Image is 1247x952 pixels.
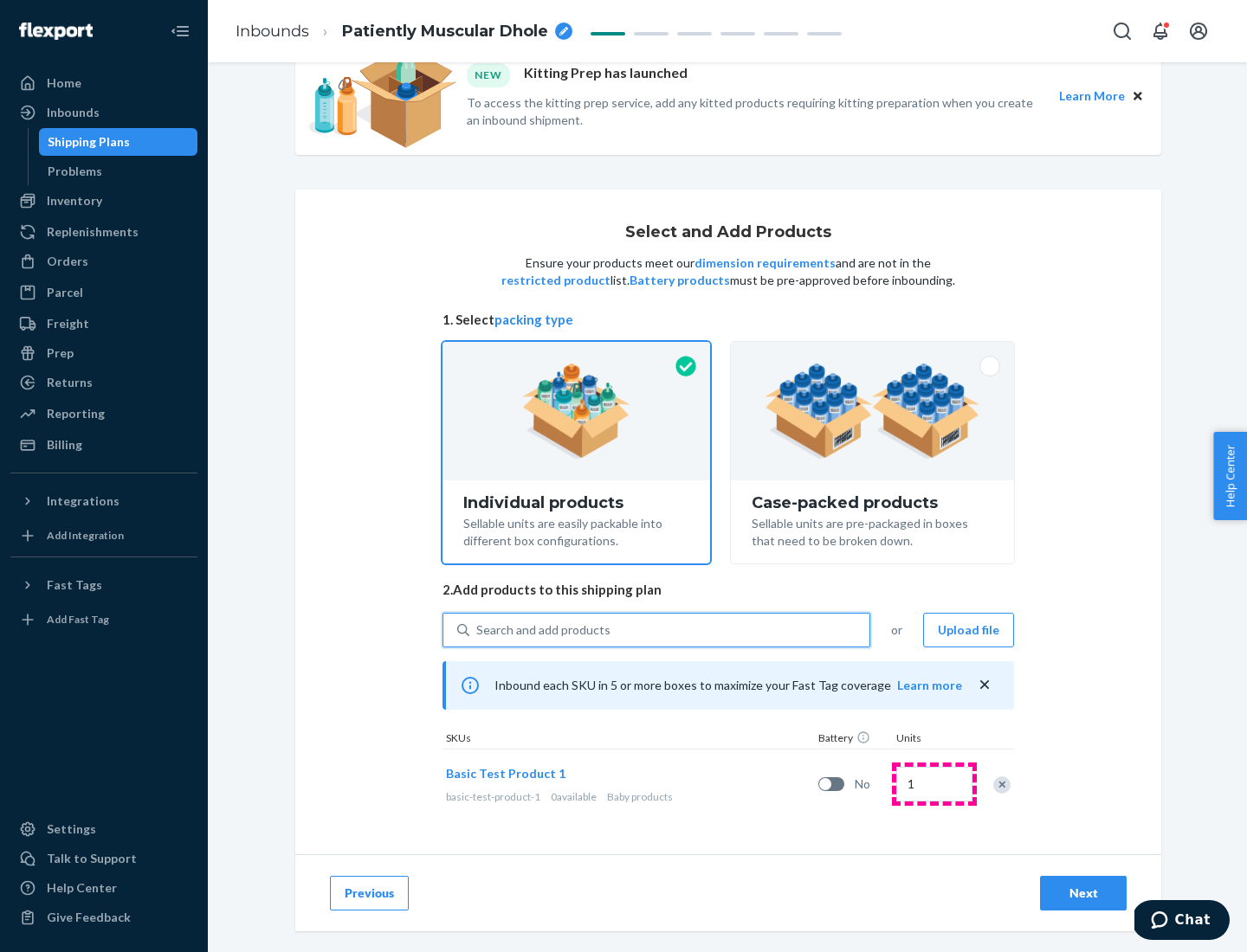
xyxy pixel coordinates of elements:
div: Case-packed products [752,494,993,511]
div: Parcel [47,284,83,301]
span: 1. Select [443,311,1014,329]
button: Open Search Box [1105,14,1140,48]
div: Replenishments [47,223,139,241]
div: Shipping Plans [48,133,130,151]
span: Basic Test Product 1 [446,766,565,781]
img: Flexport logo [19,23,93,40]
button: restricted product [501,272,611,289]
img: case-pack.59cecea509d18c883b923b81aeac6d0b.png [765,363,980,459]
button: close [976,676,993,694]
button: Integrations [10,487,197,515]
span: No [855,775,889,793]
div: Problems [48,163,102,180]
button: Close Navigation [163,14,197,48]
div: SKUs [443,730,815,749]
span: 2. Add products to this shipping plan [443,581,1014,599]
a: Prep [10,339,197,367]
div: Search and add products [476,621,611,639]
h1: Select and Add Products [625,224,831,241]
input: Quantity [896,767,972,801]
div: Inventory [47,192,102,209]
button: Talk to Support [10,845,197,872]
button: Next [1040,876,1127,910]
ol: breadcrumbs [222,6,586,57]
div: Inbound each SKU in 5 or more boxes to maximize your Fast Tag coverage [443,661,1014,710]
button: Fast Tags [10,571,197,599]
img: individual-pack.facf35554cb0f1810c75b2bd6df2d64e.png [522,363,630,459]
div: Fast Tags [47,576,102,594]
button: Close [1128,87,1147,106]
div: Help Center [47,879,117,897]
div: Add Fast Tag [47,612,109,627]
p: Ensure your products meet our and are not in the list. must be pre-approved before inbounding. [500,254,957,289]
a: Replenishments [10,218,197,246]
span: basic-test-product-1 [446,790,540,803]
div: Baby products [446,789,811,804]
div: Orders [47,253,88,270]
button: dimension requirements [695,254,836,272]
a: Freight [10,310,197,338]
a: Problems [39,158,198,185]
a: Settings [10,815,197,843]
button: Open notifications [1143,14,1178,48]
button: Upload file [923,613,1014,647]
a: Returns [10,369,197,396]
div: Inbounds [47,104,100,121]
div: Settings [47,820,96,838]
span: or [891,621,902,639]
button: Learn More [1059,87,1125,106]
a: Inbounds [236,22,309,41]
a: Billing [10,431,197,459]
div: Remove Item [993,776,1011,794]
div: Billing [47,436,82,453]
a: Add Integration [10,522,197,550]
button: Basic Test Product 1 [446,765,565,782]
div: Freight [47,315,89,332]
a: Inventory [10,187,197,215]
div: Units [893,730,971,749]
div: Reporting [47,405,105,422]
div: Talk to Support [47,850,137,867]
a: Add Fast Tag [10,606,197,634]
button: Give Feedback [10,904,197,931]
div: Add Integration [47,528,124,543]
div: Individual products [463,494,689,511]
div: Integrations [47,492,120,510]
div: Battery [815,730,893,749]
a: Parcel [10,279,197,306]
div: Sellable units are easily packable into different box configurations. [463,511,689,550]
div: NEW [467,63,510,87]
div: Returns [47,374,93,391]
button: Previous [330,876,409,910]
div: Prep [47,344,74,362]
button: packing type [494,311,573,329]
div: Home [47,74,81,92]
a: Help Center [10,874,197,902]
p: To access the kitting prep service, add any kitted products requiring kitting preparation when yo... [467,94,1043,129]
span: Patiently Muscular Dhole [342,21,548,43]
iframe: Opens a widget where you can chat to one of our agents [1134,900,1230,943]
button: Learn more [897,677,962,694]
div: Next [1055,884,1112,902]
span: 0 available [551,790,597,803]
a: Reporting [10,400,197,428]
a: Shipping Plans [39,128,198,156]
button: Open account menu [1181,14,1216,48]
a: Home [10,69,197,97]
div: Sellable units are pre-packaged in boxes that need to be broken down. [752,511,993,550]
a: Inbounds [10,99,197,126]
button: Battery products [630,272,730,289]
p: Kitting Prep has launched [524,63,688,87]
a: Orders [10,248,197,275]
button: Help Center [1213,432,1247,520]
div: Give Feedback [47,909,131,926]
